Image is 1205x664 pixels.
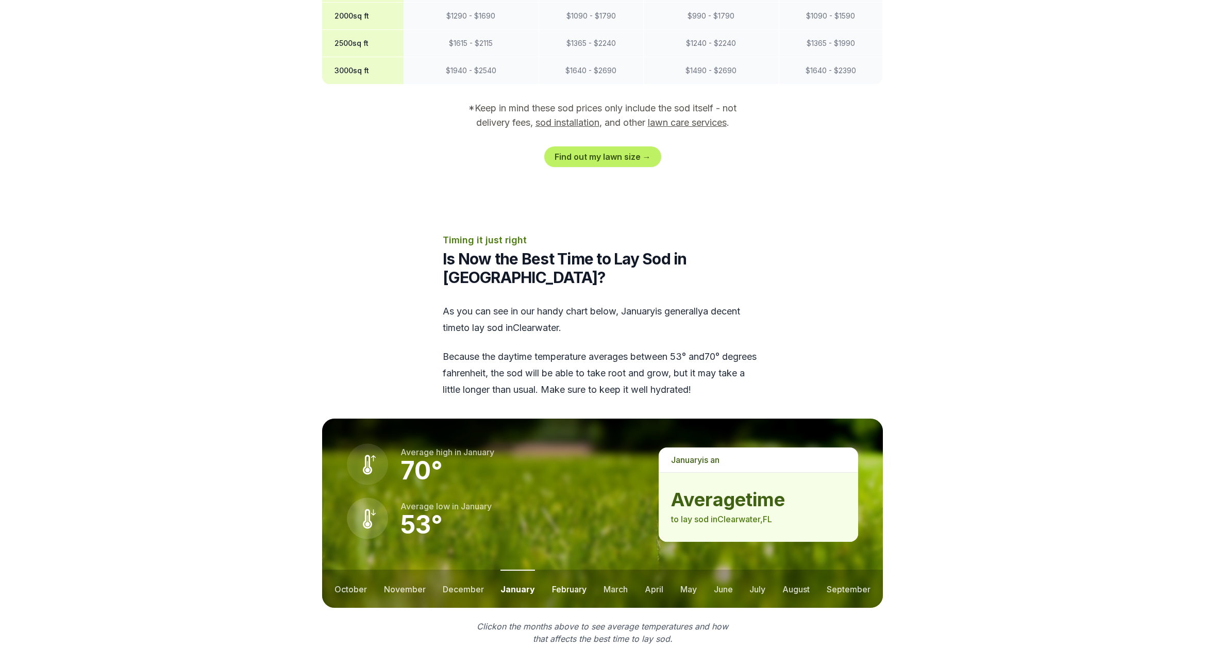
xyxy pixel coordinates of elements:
[322,30,404,57] th: 2500 sq ft
[443,233,762,247] p: Timing it just right
[539,3,643,30] td: $ 1090 - $ 1790
[400,446,494,458] p: Average high in
[404,57,539,85] td: $ 1940 - $ 2540
[648,117,727,128] a: lawn care services
[400,509,443,540] strong: 53 °
[827,570,871,608] button: september
[552,570,587,608] button: february
[443,303,762,398] div: As you can see in our handy chart below, is generally a decent time to lay sod in Clearwater .
[714,570,733,608] button: june
[454,101,751,130] p: *Keep in mind these sod prices only include the sod itself - not delivery fees, , and other .
[643,3,779,30] td: $ 990 - $ 1790
[680,570,697,608] button: may
[643,57,779,85] td: $ 1490 - $ 2690
[539,30,643,57] td: $ 1365 - $ 2240
[400,455,443,486] strong: 70 °
[384,570,426,608] button: november
[400,500,492,512] p: Average low in
[334,570,367,608] button: october
[779,3,882,30] td: $ 1090 - $ 1590
[443,250,762,287] h2: Is Now the Best Time to Lay Sod in [GEOGRAPHIC_DATA]?
[535,117,599,128] a: sod installation
[461,501,492,511] span: january
[322,3,404,30] th: 2000 sq ft
[749,570,765,608] button: july
[645,570,663,608] button: april
[782,570,810,608] button: august
[322,57,404,85] th: 3000 sq ft
[643,30,779,57] td: $ 1240 - $ 2240
[659,447,858,472] p: is a n
[404,30,539,57] td: $ 1615 - $ 2115
[500,570,535,608] button: january
[544,146,661,167] a: Find out my lawn size →
[621,306,655,317] span: january
[671,489,846,510] strong: average time
[539,57,643,85] td: $ 1640 - $ 2690
[404,3,539,30] td: $ 1290 - $ 1690
[443,348,762,398] p: Because the daytime temperature averages between 53 ° and 70 ° degrees fahrenheit, the sod will b...
[779,30,882,57] td: $ 1365 - $ 1990
[779,57,882,85] td: $ 1640 - $ 2390
[671,513,846,525] p: to lay sod in Clearwater , FL
[604,570,628,608] button: march
[463,447,494,457] span: january
[443,570,484,608] button: december
[471,620,734,645] p: Click on the months above to see average temperatures and how that affects the best time to lay sod.
[671,455,702,465] span: january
